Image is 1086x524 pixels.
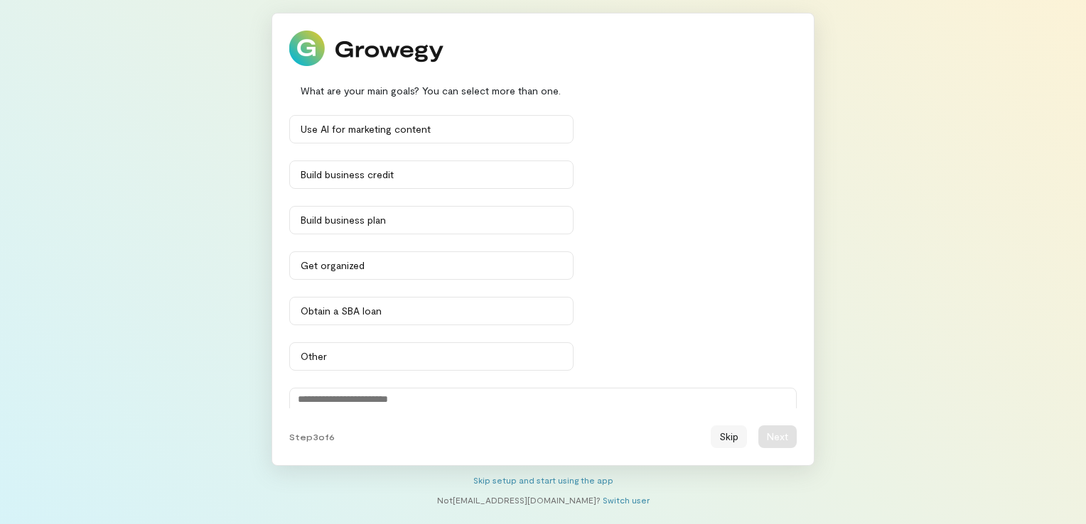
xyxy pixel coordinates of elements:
button: Build business credit [289,160,574,189]
a: Switch user [603,495,650,505]
a: Skip setup and start using the app [473,475,613,485]
div: Build business plan [301,213,562,227]
div: What are your main goals? You can select more than one. [289,83,797,98]
div: Use AI for marketing content [301,122,562,136]
button: Get organized [289,251,574,280]
button: Next [758,425,797,448]
span: Step 3 of 6 [289,431,335,442]
button: Build business plan [289,206,574,234]
div: Get organized [301,258,562,273]
button: Other [289,342,574,371]
div: Build business credit [301,168,562,182]
button: Obtain a SBA loan [289,297,574,325]
img: Growegy logo [289,31,444,66]
div: Obtain a SBA loan [301,304,562,318]
button: Use AI for marketing content [289,115,574,143]
div: Other [301,349,562,364]
span: Not [EMAIL_ADDRESS][DOMAIN_NAME] ? [437,495,601,505]
button: Skip [711,425,747,448]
